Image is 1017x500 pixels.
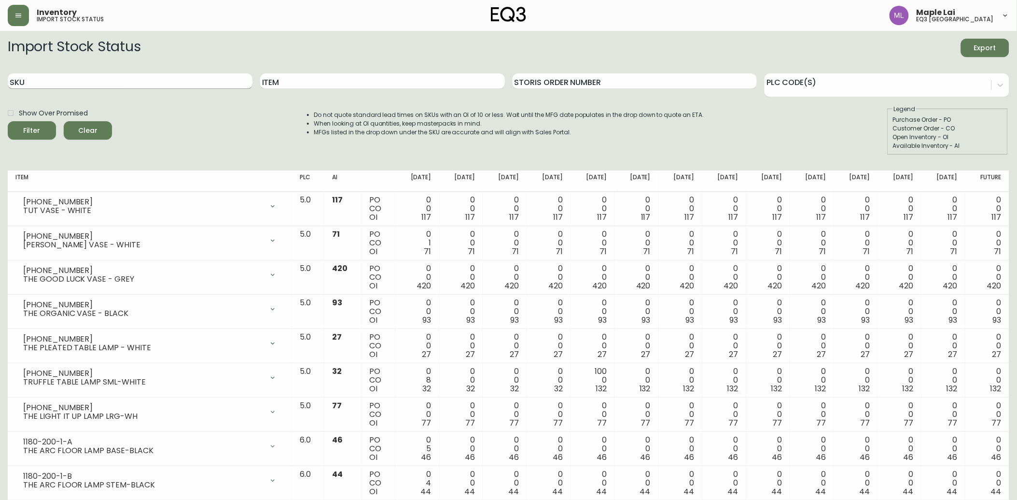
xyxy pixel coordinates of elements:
span: 117 [773,212,782,223]
div: PO CO [370,196,388,222]
div: 0 0 [666,436,695,462]
span: 71 [512,246,519,257]
div: 0 0 [534,230,563,256]
span: 27 [510,349,519,360]
img: logo [491,7,527,22]
div: 0 0 [534,436,563,462]
div: 0 0 [622,230,651,256]
span: 420 [943,280,958,291]
div: 0 0 [666,196,695,222]
td: 5.0 [292,226,324,260]
span: 93 [817,314,826,326]
div: THE PLEATED TABLE LAMP - WHITE [23,343,263,352]
div: 0 0 [797,367,826,393]
div: 0 0 [578,299,607,325]
th: [DATE] [571,171,614,192]
div: 0 0 [622,333,651,359]
span: 420 [461,280,475,291]
span: 77 [685,417,695,429]
span: 77 [509,417,519,429]
div: [PHONE_NUMBER]THE GOOD LUCK VASE - GREY [15,264,284,286]
div: 0 0 [622,401,651,428]
th: [DATE] [921,171,965,192]
div: 0 0 [797,299,826,325]
div: 0 0 [797,230,826,256]
span: 117 [597,212,607,223]
div: 0 0 [534,299,563,325]
span: OI [370,280,378,291]
div: 0 0 [447,367,475,393]
span: 27 [992,349,1002,360]
th: [DATE] [658,171,702,192]
span: 93 [774,314,782,326]
div: 0 0 [841,401,870,428]
span: 420 [504,280,519,291]
div: 0 0 [885,264,914,290]
div: 0 0 [754,196,782,222]
div: THE ARC FLOOR LAMP BASE-BLACK [23,446,263,455]
div: 100 0 [578,367,607,393]
span: 27 [554,349,563,360]
div: 0 0 [929,401,958,428]
div: 0 0 [841,333,870,359]
div: 0 0 [710,264,738,290]
div: [PHONE_NUMBER]TUT VASE - WHITE [15,196,284,217]
span: 71 [643,246,651,257]
div: 0 0 [885,401,914,428]
div: 0 0 [885,299,914,325]
th: [DATE] [527,171,571,192]
span: 77 [992,417,1002,429]
span: 32 [467,383,475,394]
span: 93 [686,314,695,326]
div: 0 0 [973,333,1002,359]
div: 0 0 [710,196,738,222]
div: 0 0 [490,264,519,290]
span: OI [370,349,378,360]
div: 0 0 [710,367,738,393]
div: 0 0 [447,401,475,428]
span: 71 [332,229,340,240]
span: 117 [553,212,563,223]
div: 0 0 [841,367,870,393]
span: 420 [724,280,738,291]
div: 0 0 [666,333,695,359]
div: 0 0 [578,333,607,359]
th: [DATE] [878,171,921,192]
span: 93 [861,314,870,326]
td: 5.0 [292,398,324,432]
div: [PHONE_NUMBER] [23,232,263,241]
div: 0 0 [578,230,607,256]
h2: Import Stock Status [8,39,140,57]
span: 71 [731,246,738,257]
div: Available Inventory - AI [893,142,1003,150]
span: 27 [861,349,870,360]
span: 420 [811,280,826,291]
div: 0 0 [534,367,563,393]
div: 0 0 [929,299,958,325]
span: 132 [903,383,914,394]
span: 46 [332,434,343,445]
div: 0 0 [403,401,432,428]
span: 93 [332,297,342,308]
span: 77 [948,417,958,429]
span: 132 [859,383,870,394]
span: 420 [636,280,651,291]
span: 420 [768,280,782,291]
div: 0 0 [973,299,1002,325]
div: 0 0 [973,264,1002,290]
div: 0 0 [490,367,519,393]
th: AI [324,171,362,192]
div: 0 0 [622,367,651,393]
h5: eq3 [GEOGRAPHIC_DATA] [917,16,994,22]
span: 32 [332,366,342,377]
span: Maple Lai [917,9,956,16]
th: [DATE] [395,171,439,192]
div: 0 0 [447,299,475,325]
div: PO CO [370,264,388,290]
span: 77 [729,417,738,429]
th: [DATE] [483,171,527,192]
span: 71 [950,246,958,257]
div: TRUFFLE TABLE LAMP SML-WHITE [23,378,263,386]
div: [PHONE_NUMBER] [23,369,263,378]
div: 0 0 [447,230,475,256]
